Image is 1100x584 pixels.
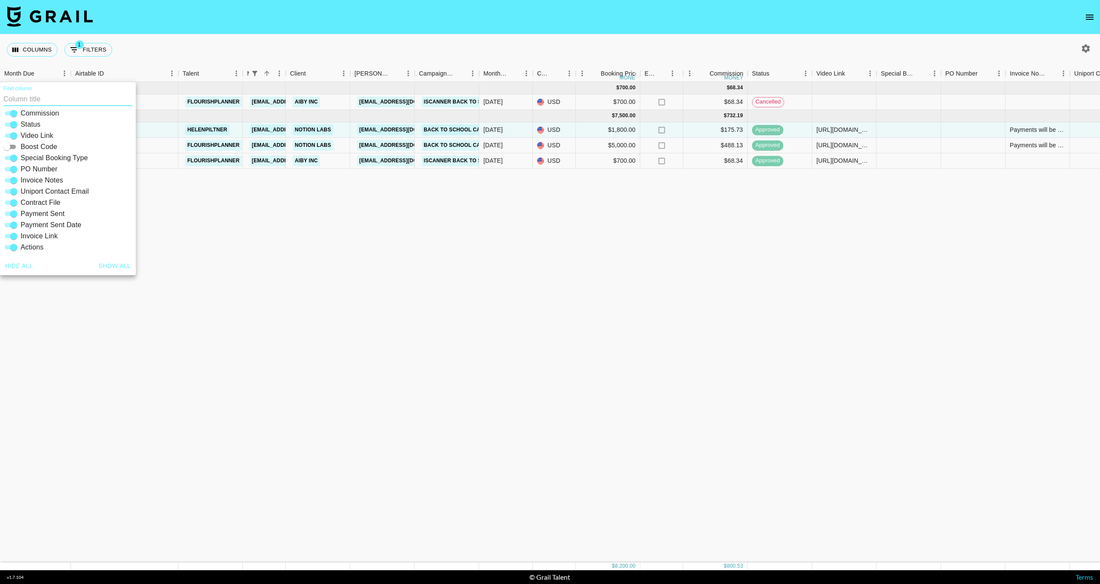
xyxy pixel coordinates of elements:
[21,142,57,152] span: Boost Code
[390,67,402,79] button: Sort
[64,43,112,57] button: Show filters
[422,140,503,151] a: Back to School Campaign
[881,65,916,82] div: Special Booking Type
[730,84,743,91] div: 68.34
[620,75,639,80] div: money
[293,140,333,151] a: Notion Labs
[7,575,24,580] div: v 1.7.104
[1045,67,1057,79] button: Sort
[619,84,636,91] div: 700.00
[533,153,576,169] div: USD
[483,97,503,106] div: Aug '25
[683,122,748,138] div: $175.73
[21,108,59,119] span: Commission
[34,67,46,79] button: Sort
[864,67,877,80] button: Menu
[357,97,453,107] a: [EMAIL_ADDRESS][DOMAIN_NAME]
[617,84,620,91] div: $
[752,157,783,165] span: approved
[683,94,748,110] div: $68.34
[612,563,615,570] div: $
[273,67,286,80] button: Menu
[422,125,503,135] a: Back to School Campaign
[727,84,730,91] div: $
[354,65,390,82] div: [PERSON_NAME]
[683,138,748,153] div: $488.13
[640,65,683,82] div: Expenses: Remove Commission?
[104,67,116,79] button: Sort
[533,122,576,138] div: USD
[752,65,770,82] div: Status
[709,65,743,82] div: Commission
[941,65,1005,82] div: PO Number
[402,67,415,80] button: Menu
[21,231,58,241] span: Invoice Link
[845,67,857,79] button: Sort
[1010,141,1065,149] div: Payments will be made via Lumanu payments. Account information sent to payments@grail-talent.com
[21,131,53,141] span: Video Link
[419,65,454,82] div: Campaign (Type)
[727,112,743,119] div: 732.19
[7,43,58,57] button: Select columns
[533,65,576,82] div: Currency
[683,67,696,80] button: Menu
[1005,65,1070,82] div: Invoice Notes
[95,258,134,274] button: Show all
[752,126,783,134] span: approved
[185,125,229,135] a: helenpiltner
[178,65,243,82] div: Talent
[945,65,978,82] div: PO Number
[250,155,346,166] a: [EMAIL_ADDRESS][DOMAIN_NAME]
[75,40,84,49] span: 1
[357,125,453,135] a: [EMAIL_ADDRESS][DOMAIN_NAME]
[71,65,178,82] div: Airtable ID
[21,242,44,252] span: Actions
[357,155,453,166] a: [EMAIL_ADDRESS][DOMAIN_NAME]
[615,112,636,119] div: 7,500.00
[350,65,415,82] div: Booker
[1010,65,1045,82] div: Invoice Notes
[615,563,636,570] div: 8,200.00
[422,155,532,166] a: iScanner Back To School Campaign
[816,156,872,165] div: https://www.instagram.com/reel/DO_X432kfkG/?igsh=b2lpMWZseXp5czg1
[576,67,589,80] button: Menu
[250,97,346,107] a: [EMAIL_ADDRESS][DOMAIN_NAME]
[243,65,286,82] div: Manager
[645,65,657,82] div: Expenses: Remove Commission?
[563,67,576,80] button: Menu
[537,65,551,82] div: Currency
[185,140,242,151] a: flourishplanner
[816,141,872,149] div: https://www.youtube.com/watch?v=_nc47kvV50Q
[1010,125,1065,134] div: Payments will be made via Lumanu payments. Account information sent to payments@grail-talent.com
[357,140,453,151] a: [EMAIL_ADDRESS][DOMAIN_NAME]
[928,67,941,80] button: Menu
[21,119,40,130] span: Status
[978,67,990,79] button: Sort
[21,153,88,163] span: Special Booking Type
[724,563,727,570] div: $
[230,67,243,80] button: Menu
[58,67,71,80] button: Menu
[483,65,508,82] div: Month Due
[576,122,640,138] div: $1,800.00
[601,65,639,82] div: Booking Price
[770,67,782,79] button: Sort
[812,65,877,82] div: Video Link
[293,97,320,107] a: AIBY Inc
[247,65,249,82] div: Manager
[612,112,615,119] div: $
[250,140,346,151] a: [EMAIL_ADDRESS][DOMAIN_NAME]
[1081,9,1098,26] button: open drawer
[199,67,211,79] button: Sort
[306,67,318,79] button: Sort
[752,141,783,149] span: approved
[293,125,333,135] a: Notion Labs
[727,563,743,570] div: 800.53
[7,6,93,27] img: Grail Talent
[21,186,89,197] span: Uniport Contact Email
[483,141,503,149] div: Sep '25
[21,198,61,208] span: Contract File
[877,65,941,82] div: Special Booking Type
[250,125,346,135] a: [EMAIL_ADDRESS][DOMAIN_NAME]
[1057,67,1070,80] button: Menu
